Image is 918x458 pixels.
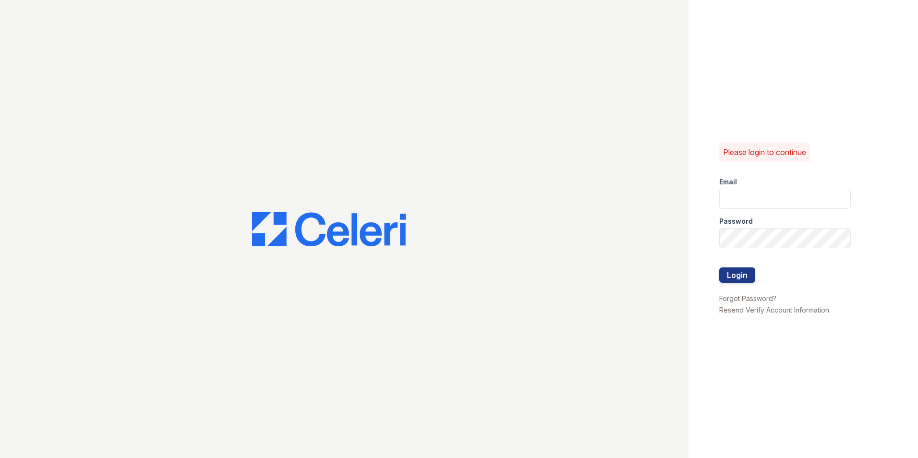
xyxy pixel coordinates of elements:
a: Resend Verify Account Information [719,306,829,314]
a: Forgot Password? [719,294,776,302]
label: Password [719,217,753,226]
img: CE_Logo_Blue-a8612792a0a2168367f1c8372b55b34899dd931a85d93a1a3d3e32e68fde9ad4.png [252,212,406,246]
button: Login [719,267,755,283]
label: Email [719,177,737,187]
p: Please login to continue [723,146,806,158]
